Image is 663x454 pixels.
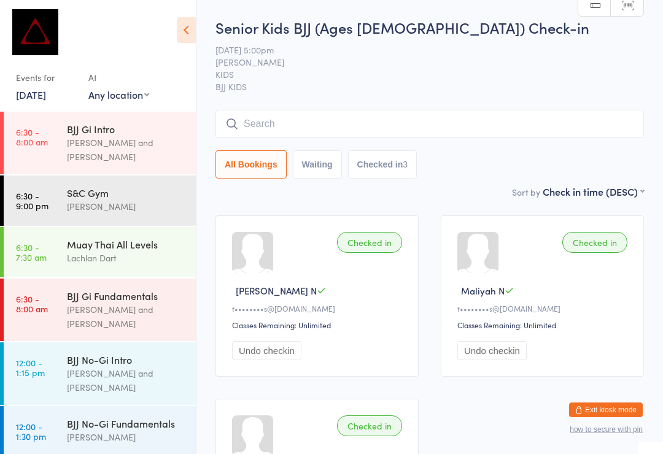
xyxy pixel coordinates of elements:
[88,88,149,101] div: Any location
[12,9,58,55] img: Dominance MMA Abbotsford
[16,421,46,441] time: 12:00 - 1:30 pm
[16,127,48,147] time: 6:30 - 8:00 am
[67,199,185,214] div: [PERSON_NAME]
[67,289,185,302] div: BJJ Gi Fundamentals
[16,67,76,88] div: Events for
[67,430,185,444] div: [PERSON_NAME]
[232,341,301,360] button: Undo checkin
[570,425,643,434] button: how to secure with pin
[67,417,185,430] div: BJJ No-Gi Fundamentals
[461,284,505,297] span: Maliyah N
[457,341,527,360] button: Undo checkin
[215,110,644,138] input: Search
[215,68,625,80] span: KIDS
[4,175,196,226] a: 6:30 -9:00 pmS&C Gym[PERSON_NAME]
[457,320,631,330] div: Classes Remaining: Unlimited
[4,342,196,405] a: 12:00 -1:15 pmBJJ No-Gi Intro[PERSON_NAME] and [PERSON_NAME]
[236,284,317,297] span: [PERSON_NAME] N
[16,358,45,377] time: 12:00 - 1:15 pm
[4,227,196,277] a: 6:30 -7:30 amMuay Thai All LevelsLachlan Dart
[16,242,47,262] time: 6:30 - 7:30 am
[232,303,406,314] div: t••••••••s@[DOMAIN_NAME]
[512,186,540,198] label: Sort by
[215,44,625,56] span: [DATE] 5:00pm
[67,136,185,164] div: [PERSON_NAME] and [PERSON_NAME]
[67,302,185,331] div: [PERSON_NAME] and [PERSON_NAME]
[337,232,402,253] div: Checked in
[337,415,402,436] div: Checked in
[88,67,149,88] div: At
[16,294,48,314] time: 6:30 - 8:00 am
[457,303,631,314] div: t••••••••s@[DOMAIN_NAME]
[348,150,417,179] button: Checked in3
[293,150,342,179] button: Waiting
[215,56,625,68] span: [PERSON_NAME]
[569,402,643,417] button: Exit kiosk mode
[4,112,196,174] a: 6:30 -8:00 amBJJ Gi Intro[PERSON_NAME] and [PERSON_NAME]
[67,122,185,136] div: BJJ Gi Intro
[403,160,408,169] div: 3
[562,232,627,253] div: Checked in
[215,150,287,179] button: All Bookings
[232,320,406,330] div: Classes Remaining: Unlimited
[67,366,185,394] div: [PERSON_NAME] and [PERSON_NAME]
[16,191,48,210] time: 6:30 - 9:00 pm
[4,279,196,341] a: 6:30 -8:00 amBJJ Gi Fundamentals[PERSON_NAME] and [PERSON_NAME]
[215,17,644,37] h2: Senior Kids BJJ (Ages [DEMOGRAPHIC_DATA]) Check-in
[67,186,185,199] div: S&C Gym
[543,185,644,198] div: Check in time (DESC)
[215,80,644,93] span: BJJ KIDS
[67,237,185,251] div: Muay Thai All Levels
[67,251,185,265] div: Lachlan Dart
[16,88,46,101] a: [DATE]
[67,353,185,366] div: BJJ No-Gi Intro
